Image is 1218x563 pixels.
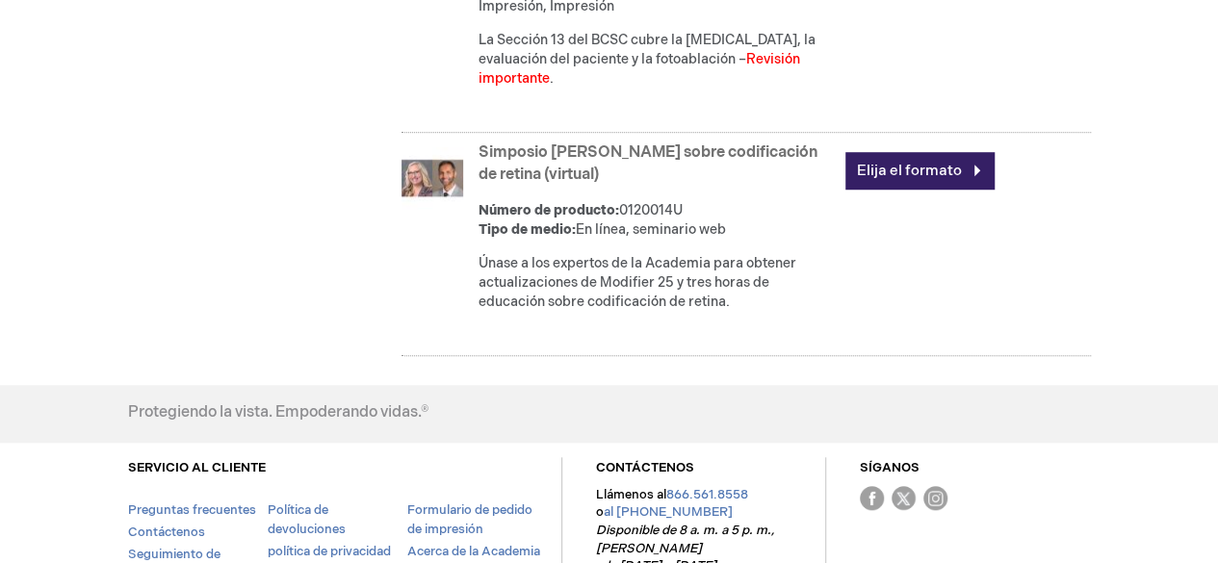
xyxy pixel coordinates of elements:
font: Protegiendo la vista. Empoderando vidas.® [128,403,428,422]
font: SÍGANOS [860,460,920,475]
img: Simposio de verano sobre codificación de retina (virtual) [402,147,463,209]
font: Elija el formato [857,162,962,180]
font: Tipo de medio: [479,221,576,238]
a: Preguntas frecuentes [128,502,256,518]
a: Elija el formato [845,152,995,190]
a: Acerca de la Academia [406,544,539,559]
font: . [550,70,554,87]
a: Simposio [PERSON_NAME] sobre codificación de retina (virtual) [479,143,817,184]
font: Número de producto: [479,202,619,218]
a: Formulario de pedido de impresión [406,502,531,537]
a: 866.561.8558 [666,487,748,502]
img: Facebook [860,486,884,510]
font: Únase a los expertos de la Academia para obtener actualizaciones de Modifier 25 y tres horas de e... [479,255,796,310]
font: 0120014U [619,202,683,218]
a: SERVICIO AL CLIENTE [128,460,266,475]
a: CONTÁCTENOS [596,460,694,475]
img: Instagram [923,486,947,510]
a: al [PHONE_NUMBER] [604,504,733,520]
a: política de privacidad [267,544,390,559]
a: Contáctenos [128,525,205,540]
font: La Sección 13 del BCSC cubre la [MEDICAL_DATA], la evaluación del paciente y la fotoablación – [479,32,816,67]
img: Gorjeo [892,486,916,510]
font: En línea, seminario web [576,221,726,238]
a: Política de devoluciones [267,502,345,537]
font: Llámenos al [596,487,666,502]
font: Disponible de 8 a. m. a 5 p. m., [PERSON_NAME] [596,523,774,556]
font: o [596,504,604,520]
